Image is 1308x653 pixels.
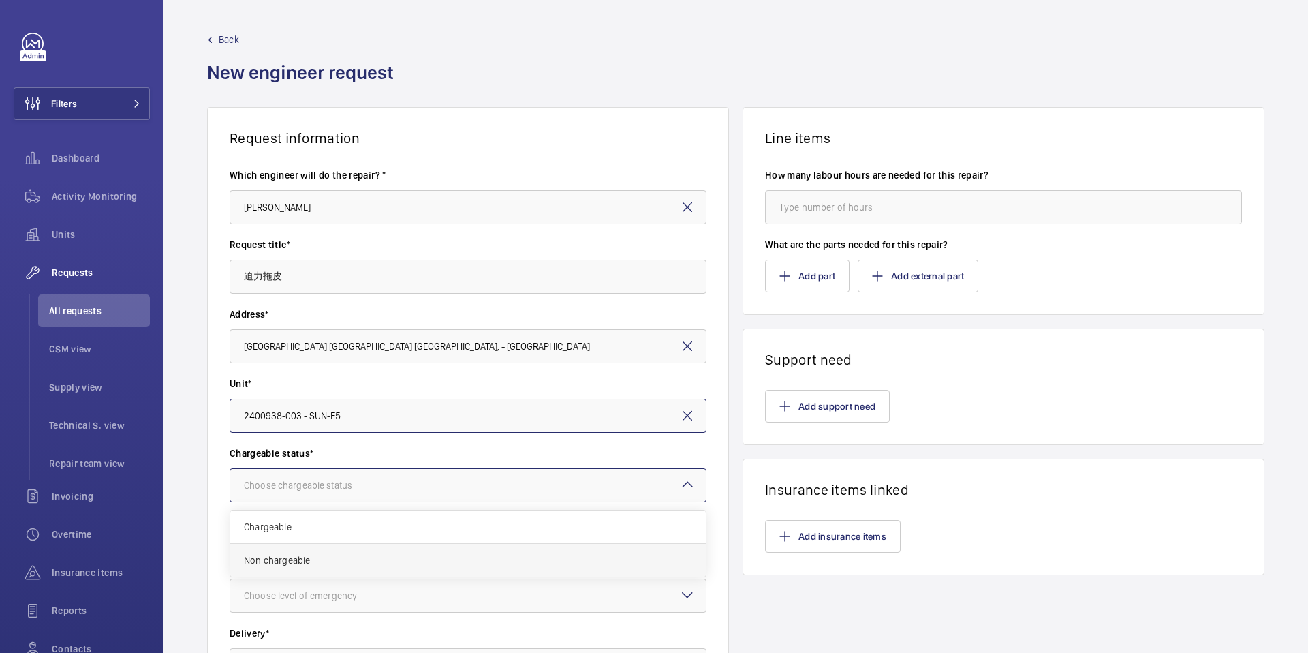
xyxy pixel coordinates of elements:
[765,351,1242,368] h1: Support need
[765,390,890,423] button: Add support need
[52,228,150,241] span: Units
[230,130,706,147] h1: Request information
[230,329,706,363] input: Enter address
[230,399,706,433] input: Enter unit
[765,190,1242,224] input: Type number of hours
[230,168,706,182] label: Which engineer will do the repair? *
[219,33,239,46] span: Back
[51,97,77,110] span: Filters
[765,260,850,292] button: Add part
[765,520,901,553] button: Add insurance items
[230,510,706,577] ng-dropdown-panel: Options list
[765,238,1242,252] label: What are the parts needed for this repair?
[52,604,150,618] span: Reports
[244,479,386,492] div: Choose chargeable status
[52,151,150,165] span: Dashboard
[52,266,150,279] span: Requests
[230,626,706,640] label: Delivery*
[14,87,150,120] button: Filters
[858,260,978,292] button: Add external part
[52,489,150,503] span: Invoicing
[230,260,706,294] input: Type request title
[49,457,150,470] span: Repair team view
[765,168,1242,182] label: How many labour hours are needed for this repair?
[230,446,706,460] label: Chargeable status*
[49,380,150,394] span: Supply view
[230,307,706,321] label: Address*
[765,481,1242,498] h1: Insurance items linked
[244,520,692,534] span: Chargeable
[765,130,1242,147] h1: Line items
[49,304,150,318] span: All requests
[207,60,402,107] h1: New engineer request
[49,342,150,356] span: CSM view
[230,190,706,224] input: Select engineer
[49,419,150,432] span: Technical S. view
[230,238,706,252] label: Request title*
[244,589,391,603] div: Choose level of emergency
[244,553,692,567] span: Non chargeable
[52,566,150,579] span: Insurance items
[52,189,150,203] span: Activity Monitoring
[52,528,150,541] span: Overtime
[230,377,706,391] label: Unit*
